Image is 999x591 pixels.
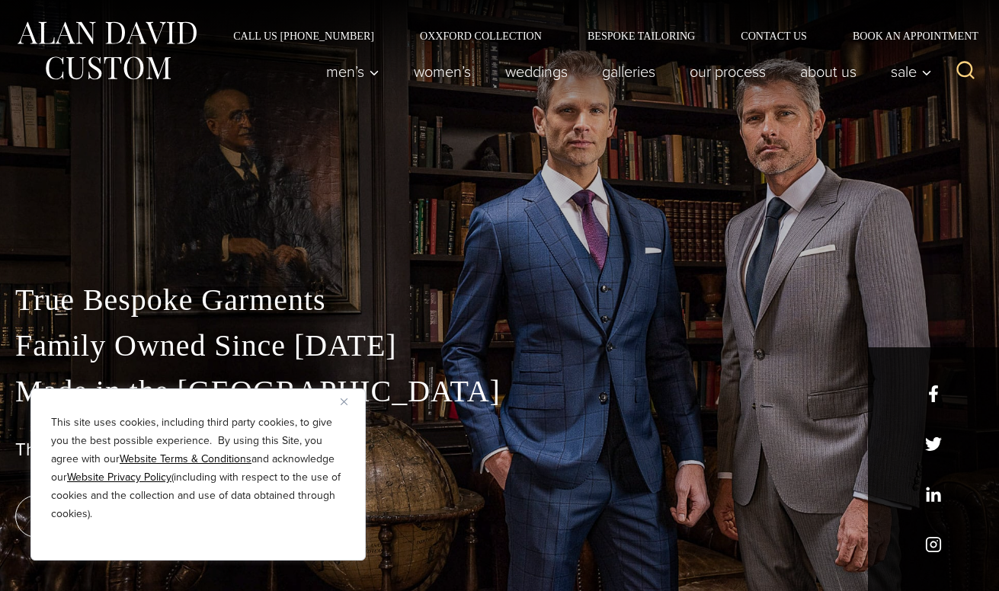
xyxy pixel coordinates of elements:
[830,30,984,41] a: Book an Appointment
[488,56,585,87] a: weddings
[210,30,984,41] nav: Secondary Navigation
[947,53,984,90] button: View Search Form
[51,414,345,523] p: This site uses cookies, including third party cookies, to give you the best possible experience. ...
[718,30,830,41] a: Contact Us
[341,398,347,405] img: Close
[397,30,565,41] a: Oxxford Collection
[565,30,718,41] a: Bespoke Tailoring
[397,56,488,87] a: Women’s
[15,439,984,461] h1: The Best Custom Suits NYC Has to Offer
[891,64,932,79] span: Sale
[341,392,359,411] button: Close
[15,495,229,538] a: book an appointment
[783,56,874,87] a: About Us
[673,56,783,87] a: Our Process
[210,30,397,41] a: Call Us [PHONE_NUMBER]
[67,469,171,485] a: Website Privacy Policy
[120,451,251,467] a: Website Terms & Conditions
[326,64,379,79] span: Men’s
[15,277,984,414] p: True Bespoke Garments Family Owned Since [DATE] Made in the [GEOGRAPHIC_DATA]
[309,56,940,87] nav: Primary Navigation
[15,17,198,85] img: Alan David Custom
[585,56,673,87] a: Galleries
